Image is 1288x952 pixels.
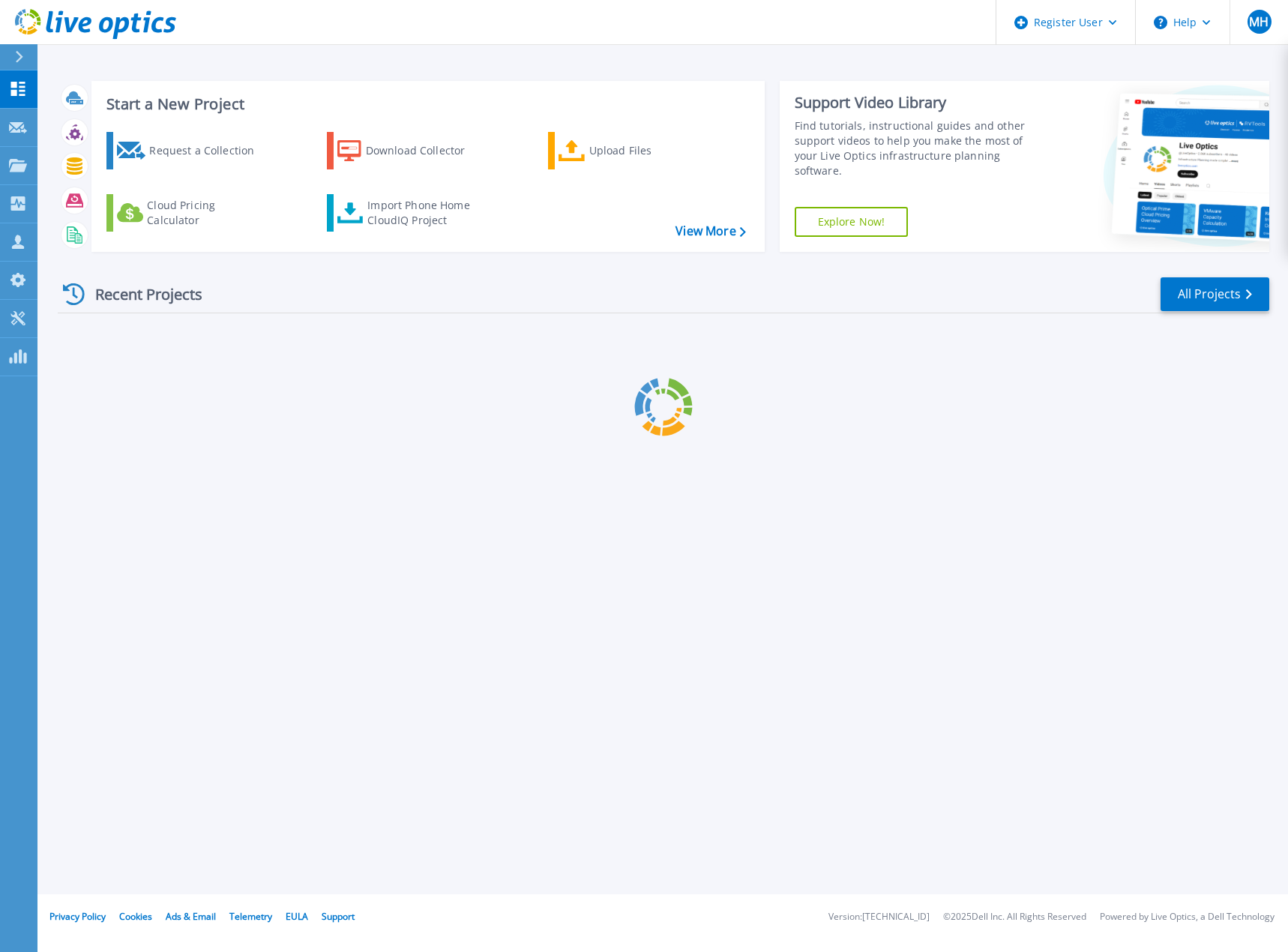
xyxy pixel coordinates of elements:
[149,136,269,166] div: Request a Collection
[166,910,216,923] a: Ads & Email
[367,198,484,228] div: Import Phone Home CloudIQ Project
[366,136,486,166] div: Download Collector
[675,224,745,238] a: View More
[49,910,106,923] a: Privacy Policy
[147,198,267,228] div: Cloud Pricing Calculator
[119,910,152,923] a: Cookies
[106,96,745,112] h3: Start a New Project
[1249,16,1269,28] span: MH
[286,910,308,923] a: EULA
[828,912,930,922] li: Version: [TECHNICAL_ID]
[795,93,1043,112] div: Support Video Library
[589,136,709,166] div: Upload Files
[106,194,274,232] a: Cloud Pricing Calculator
[1161,277,1269,311] a: All Projects
[322,910,355,923] a: Support
[795,207,909,237] a: Explore Now!
[548,132,715,169] a: Upload Files
[943,912,1086,922] li: © 2025 Dell Inc. All Rights Reserved
[795,118,1043,178] div: Find tutorials, instructional guides and other support videos to help you make the most of your L...
[106,132,274,169] a: Request a Collection
[58,276,223,313] div: Recent Projects
[1100,912,1275,922] li: Powered by Live Optics, a Dell Technology
[327,132,494,169] a: Download Collector
[229,910,272,923] a: Telemetry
